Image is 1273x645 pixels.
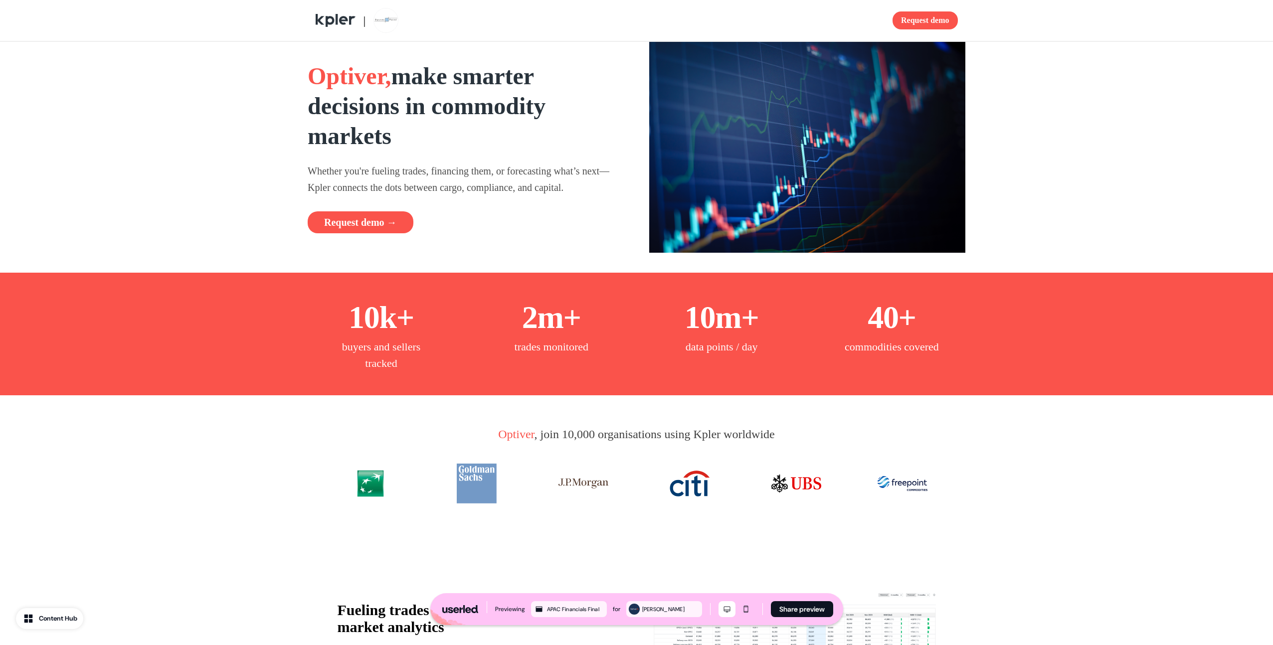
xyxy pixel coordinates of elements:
[495,604,525,614] div: Previewing
[338,602,598,635] strong: Fueling trades with real-time commodity market analytics
[498,428,534,441] span: Optiver
[547,605,605,614] div: APAC Financials Final
[349,297,414,338] p: 10k+
[308,63,391,89] span: Optiver,
[308,211,413,233] button: Request demo →
[308,63,546,149] strong: make smarter decisions in commodity markets
[522,297,581,338] p: 2m+
[332,338,431,371] p: buyers and sellers tracked
[686,338,758,355] p: data points / day
[16,608,83,629] button: Content Hub
[498,425,775,443] p: , join 10,000 organisations using Kpler worldwide
[515,338,588,355] p: trades monitored
[719,601,735,617] button: Desktop mode
[893,11,957,29] button: Request demo
[771,601,833,617] button: Share preview
[642,605,700,614] div: [PERSON_NAME]
[685,297,759,338] p: 10m+
[737,601,754,617] button: Mobile mode
[845,338,939,355] p: commodities covered
[364,14,366,27] span: |
[39,614,77,624] div: Content Hub
[613,604,620,614] div: for
[308,163,624,195] p: Whether you're fueling trades, financing them, or forecasting what’s next—Kpler connects the dots...
[868,297,916,338] p: 40+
